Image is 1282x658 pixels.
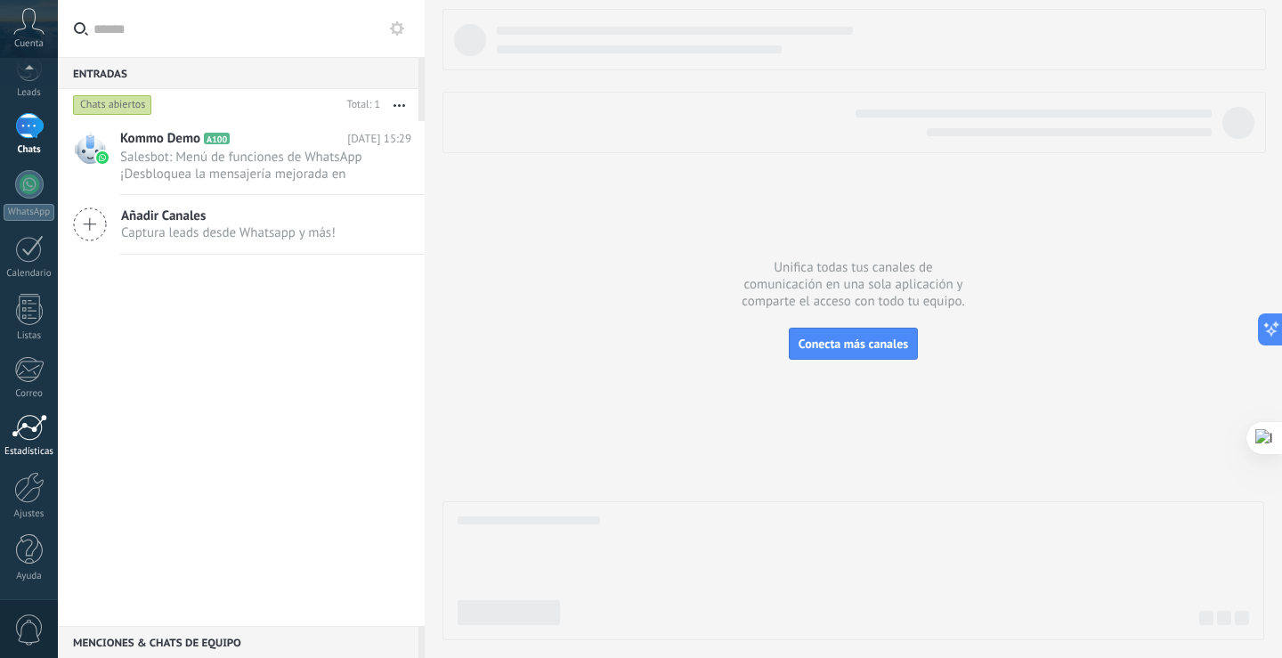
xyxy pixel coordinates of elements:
img: waba.svg [96,151,109,164]
span: A100 [204,133,230,144]
button: Conecta más canales [789,328,918,360]
button: Más [380,89,418,121]
div: Listas [4,330,55,342]
span: Añadir Canales [121,207,336,224]
div: Total: 1 [340,96,380,114]
div: Correo [4,388,55,400]
a: Kommo Demo A100 [DATE] 15:29 Salesbot: Menú de funciones de WhatsApp ¡Desbloquea la mensajería me... [58,121,425,194]
div: WhatsApp [4,204,54,221]
span: Conecta más canales [799,336,908,352]
div: Leads [4,87,55,99]
div: Ayuda [4,571,55,582]
div: Estadísticas [4,446,55,458]
span: Salesbot: Menú de funciones de WhatsApp ¡Desbloquea la mensajería mejorada en WhatsApp! Haz clic ... [120,149,377,183]
span: Cuenta [14,38,44,50]
div: Chats [4,144,55,156]
div: Chats abiertos [73,94,152,116]
div: Menciones & Chats de equipo [58,626,418,658]
div: Calendario [4,268,55,280]
span: Captura leads desde Whatsapp y más! [121,224,336,241]
span: Kommo Demo [120,130,200,148]
div: Ajustes [4,508,55,520]
div: Entradas [58,57,418,89]
span: [DATE] 15:29 [347,130,411,148]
